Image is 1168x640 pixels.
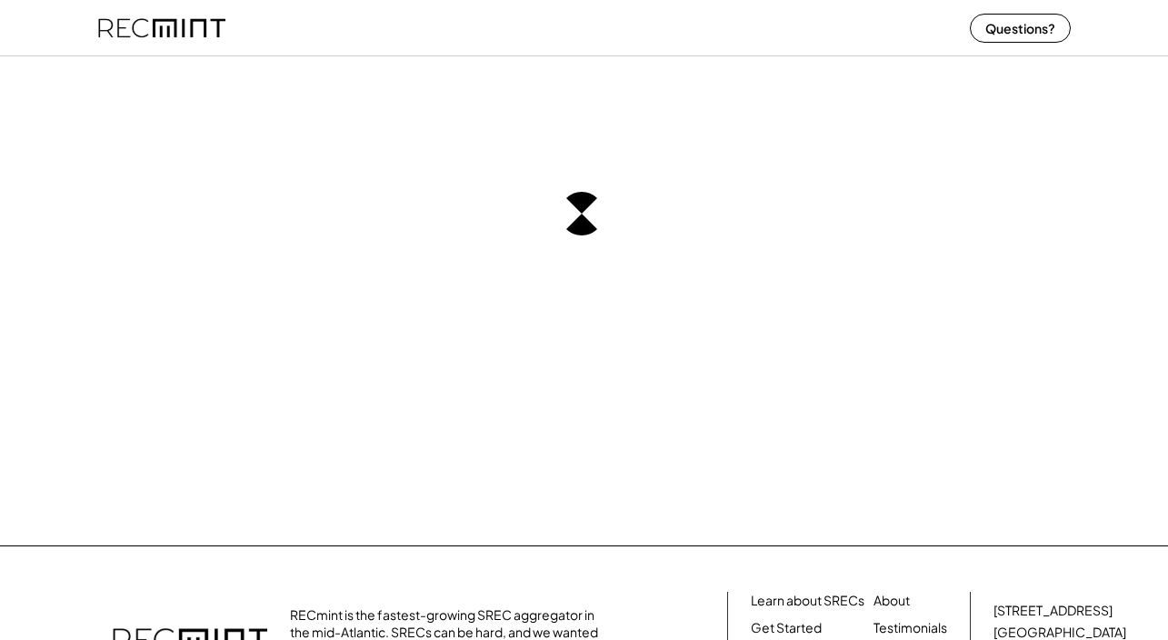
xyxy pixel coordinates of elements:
a: Learn about SRECs [751,592,864,610]
a: Get Started [751,619,822,637]
a: About [874,592,910,610]
div: [STREET_ADDRESS] [993,602,1113,620]
button: Questions? [970,14,1071,43]
a: Testimonials [874,619,947,637]
img: recmint-logotype%403x%20%281%29.jpeg [98,4,225,52]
